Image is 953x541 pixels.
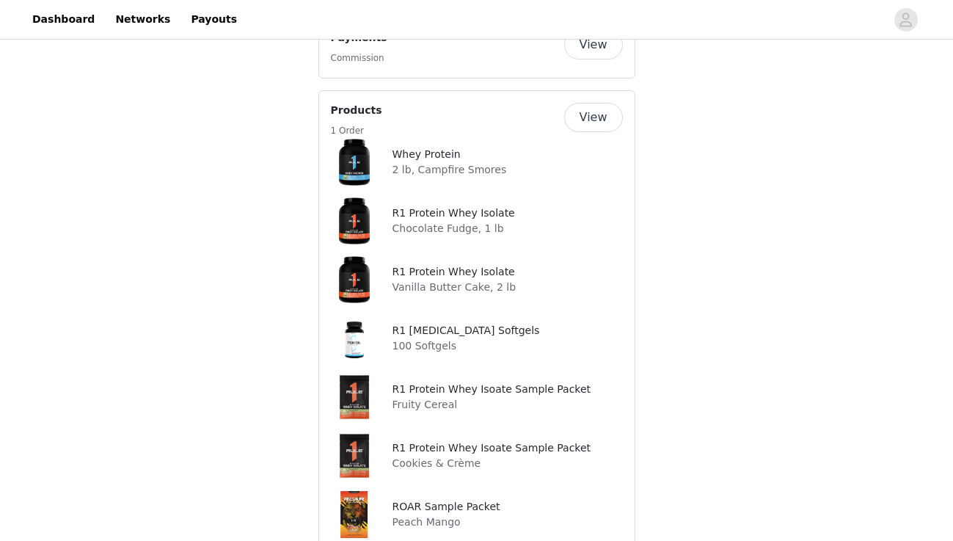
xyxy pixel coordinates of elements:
[331,124,382,137] h5: 1 Order
[106,3,179,36] a: Networks
[392,440,591,456] h4: R1 Protein Whey Isoate Sample Packet
[331,432,378,479] img: R1 Protein Whey Isoate Sample Packet
[331,197,378,244] img: R1 Protein Whey Isolate
[331,51,387,65] h5: Commission
[340,491,368,538] img: ROAR Sample Packet
[392,323,540,338] h4: R1 [MEDICAL_DATA] Softgels
[564,103,623,132] button: View
[564,30,623,59] button: View
[392,456,591,471] p: Cookies & Crème
[392,264,516,280] h4: R1 Protein Whey Isolate
[331,139,378,186] img: Whey Protein
[392,221,515,236] p: Chocolate Fudge, 1 lb
[392,499,500,515] h4: ROAR Sample Packet
[392,280,516,295] p: Vanilla Butter Cake, 2 lb
[182,3,246,36] a: Payouts
[318,18,635,79] div: Payments
[392,147,507,162] h4: Whey Protein
[392,382,591,397] h4: R1 Protein Whey Isoate Sample Packet
[337,315,372,362] img: R1 Fish Oil Softgels
[392,206,515,221] h4: R1 Protein Whey Isolate
[392,397,591,413] p: Fruity Cereal
[331,256,378,303] img: R1 Protein Whey Isolate
[23,3,103,36] a: Dashboard
[899,8,913,32] div: avatar
[331,374,378,421] img: R1 Protein Whey Isoate Sample Packet
[392,515,500,530] p: Peach Mango
[392,162,507,178] p: 2 lb, Campfire Smores
[331,103,382,118] h4: Products
[392,338,540,354] p: 100 Softgels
